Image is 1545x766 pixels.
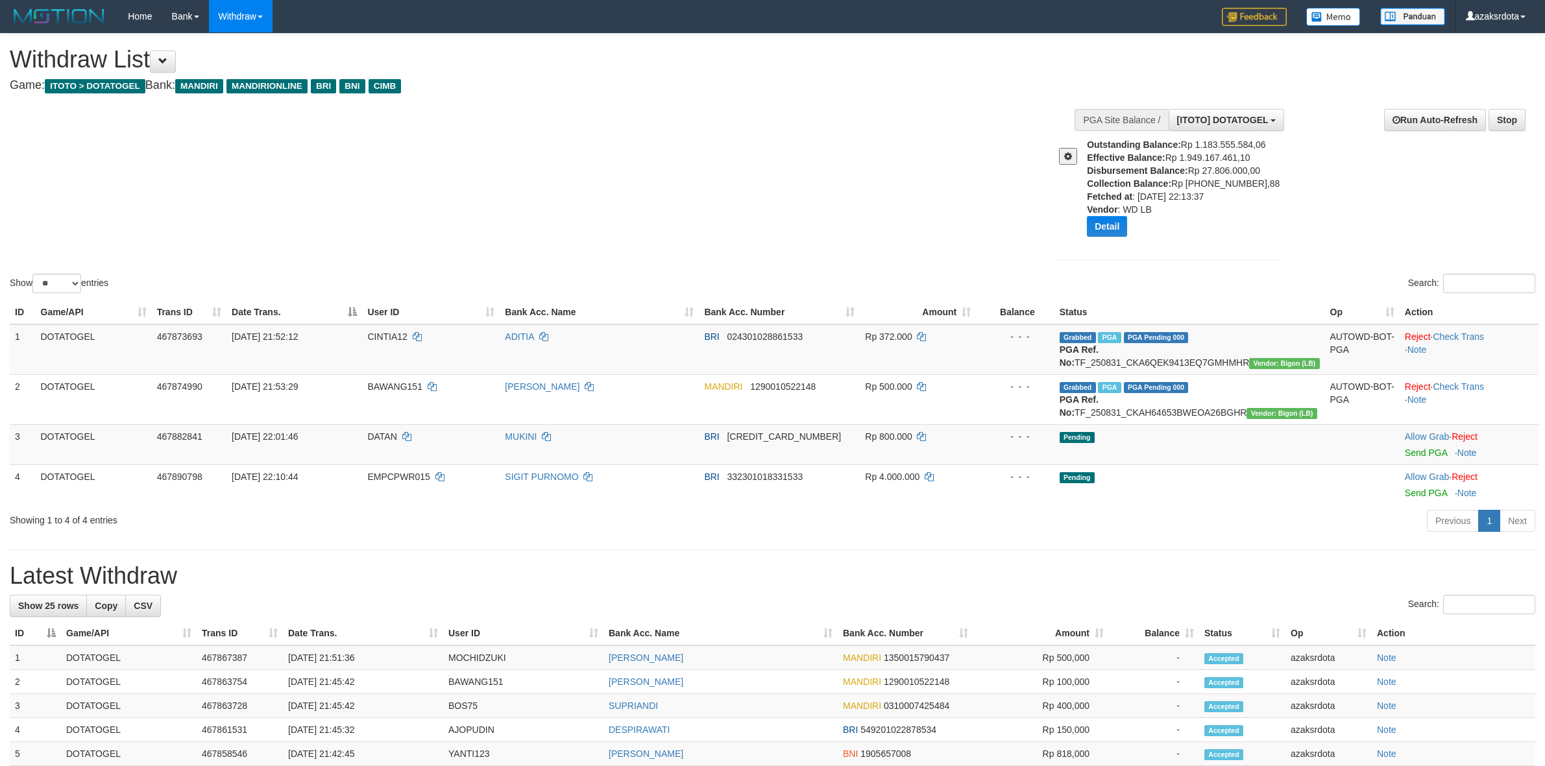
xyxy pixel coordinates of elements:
[339,79,365,93] span: BNI
[1285,742,1372,766] td: azaksrdota
[197,645,283,670] td: 467867387
[981,380,1049,393] div: - - -
[609,652,683,663] a: [PERSON_NAME]
[197,742,283,766] td: 467858546
[367,431,396,442] span: DATAN
[1109,718,1199,742] td: -
[973,694,1109,718] td: Rp 400,000
[157,472,202,482] span: 467890798
[609,748,683,759] a: [PERSON_NAME]
[1372,621,1535,645] th: Action
[704,381,742,392] span: MANDIRI
[884,676,949,687] span: Copy 1290010522148 to clipboard
[704,472,719,482] span: BRI
[36,324,152,375] td: DOTATOGEL
[973,645,1109,670] td: Rp 500,000
[369,79,402,93] span: CIMB
[1109,694,1199,718] td: -
[10,645,61,670] td: 1
[1124,382,1189,393] span: PGA Pending
[1407,344,1427,355] a: Note
[10,324,36,375] td: 1
[1400,424,1539,464] td: ·
[1407,394,1427,405] a: Note
[1405,431,1452,442] span: ·
[1427,510,1479,532] a: Previous
[125,595,161,617] a: CSV
[1109,742,1199,766] td: -
[1325,324,1400,375] td: AUTOWD-BOT-PGA
[226,300,362,324] th: Date Trans.: activate to sort column descending
[973,742,1109,766] td: Rp 818,000
[443,742,603,766] td: YANTI123
[157,331,202,342] span: 467873693
[865,431,912,442] span: Rp 800.000
[609,676,683,687] a: [PERSON_NAME]
[175,79,223,93] span: MANDIRI
[1457,448,1477,458] a: Note
[1087,152,1165,163] b: Effective Balance:
[1285,621,1372,645] th: Op: activate to sort column ascending
[1400,300,1539,324] th: Action
[283,694,443,718] td: [DATE] 21:45:42
[843,652,881,663] span: MANDIRI
[10,694,61,718] td: 3
[505,381,579,392] a: [PERSON_NAME]
[865,472,919,482] span: Rp 4.000.000
[1306,8,1361,26] img: Button%20Memo.svg
[500,300,699,324] th: Bank Acc. Name: activate to sort column ascending
[1405,381,1431,392] a: Reject
[10,79,1017,92] h4: Game: Bank:
[1452,472,1478,482] a: Reject
[1384,109,1486,131] a: Run Auto-Refresh
[61,670,197,694] td: DOTATOGEL
[1087,216,1127,237] button: Detail
[197,694,283,718] td: 467863728
[727,431,841,442] span: Copy 696601019566532 to clipboard
[1489,109,1526,131] a: Stop
[1400,324,1539,375] td: · ·
[843,700,881,711] span: MANDIRI
[367,331,407,342] span: CINTIA12
[750,381,816,392] span: Copy 1290010522148 to clipboard
[1204,725,1243,736] span: Accepted
[283,670,443,694] td: [DATE] 21:45:42
[1400,374,1539,424] td: · ·
[232,472,298,482] span: [DATE] 22:10:44
[704,431,719,442] span: BRI
[973,718,1109,742] td: Rp 150,000
[1054,300,1325,324] th: Status
[197,718,283,742] td: 467861531
[10,621,61,645] th: ID: activate to sort column descending
[1199,621,1285,645] th: Status: activate to sort column ascending
[1405,472,1449,482] a: Allow Grab
[1325,374,1400,424] td: AUTOWD-BOT-PGA
[1478,510,1500,532] a: 1
[1098,382,1121,393] span: Marked by azaksrdota
[1054,324,1325,375] td: TF_250831_CKA6QEK9413EQ7GMHMHR
[609,724,670,735] a: DESPIRAWATI
[36,464,152,505] td: DOTATOGEL
[10,670,61,694] td: 2
[86,595,126,617] a: Copy
[61,621,197,645] th: Game/API: activate to sort column ascending
[1109,621,1199,645] th: Balance: activate to sort column ascending
[367,381,422,392] span: BAWANG151
[36,374,152,424] td: DOTATOGEL
[10,595,87,617] a: Show 25 rows
[865,381,912,392] span: Rp 500.000
[973,670,1109,694] td: Rp 100,000
[1405,472,1452,482] span: ·
[1285,694,1372,718] td: azaksrdota
[860,724,936,735] span: Copy 549201022878534 to clipboard
[1204,701,1243,712] span: Accepted
[1109,645,1199,670] td: -
[36,424,152,464] td: DOTATOGEL
[36,300,152,324] th: Game/API: activate to sort column ascending
[1457,488,1477,498] a: Note
[1377,724,1396,735] a: Note
[1325,300,1400,324] th: Op: activate to sort column ascending
[884,652,949,663] span: Copy 1350015790437 to clipboard
[1222,8,1287,26] img: Feedback.jpg
[609,700,658,711] a: SUPRIANDI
